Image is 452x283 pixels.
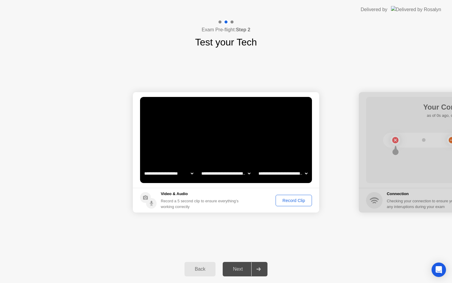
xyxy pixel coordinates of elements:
[200,167,252,179] select: Available speakers
[257,167,309,179] select: Available microphones
[391,6,441,13] img: Delivered by Rosalyn
[161,198,241,210] div: Record a 5 second clip to ensure everything’s working correctly
[143,167,194,179] select: Available cameras
[236,27,250,32] b: Step 2
[186,266,214,272] div: Back
[361,6,387,13] div: Delivered by
[223,262,267,276] button: Next
[185,262,215,276] button: Back
[195,35,257,49] h1: Test your Tech
[224,266,251,272] div: Next
[161,191,241,197] h5: Video & Audio
[202,26,250,33] h4: Exam Pre-flight:
[432,263,446,277] div: Open Intercom Messenger
[276,195,312,206] button: Record Clip
[278,198,310,203] div: Record Clip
